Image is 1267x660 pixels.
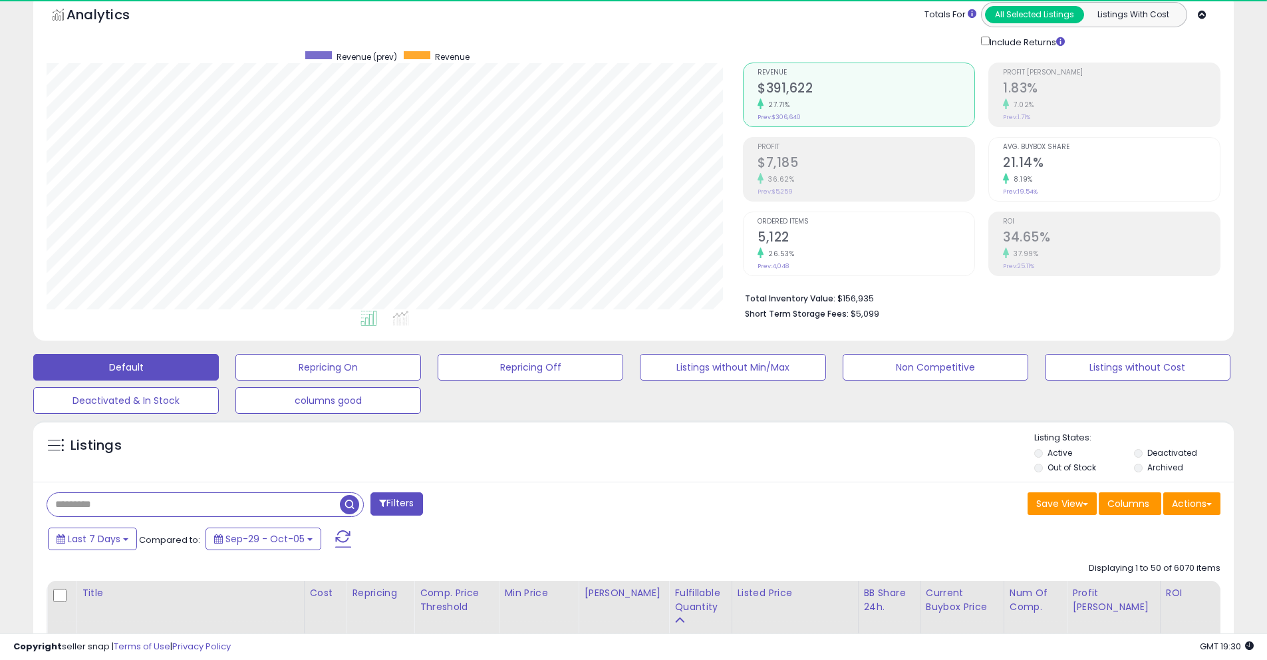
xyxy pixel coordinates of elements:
[1200,640,1254,653] span: 2025-10-13 19:30 GMT
[1045,354,1230,381] button: Listings without Cost
[1083,6,1183,23] button: Listings With Cost
[438,354,623,381] button: Repricing Off
[745,308,849,319] b: Short Term Storage Fees:
[1009,174,1033,184] small: 8.19%
[745,289,1210,305] li: $156,935
[1163,492,1220,515] button: Actions
[1147,462,1183,473] label: Archived
[235,387,421,414] button: columns good
[745,293,835,304] b: Total Inventory Value:
[435,51,470,63] span: Revenue
[225,532,305,546] span: Sep-29 - Oct-05
[584,586,663,600] div: [PERSON_NAME]
[1048,447,1072,458] label: Active
[370,492,422,516] button: Filters
[758,69,974,77] span: Revenue
[758,218,974,226] span: Ordered Items
[764,100,789,110] small: 27.71%
[674,586,726,614] div: Fulfillable Quantity
[851,307,879,320] span: $5,099
[70,436,122,455] h5: Listings
[738,586,853,600] div: Listed Price
[1009,100,1034,110] small: 7.02%
[13,640,62,653] strong: Copyright
[13,641,231,653] div: seller snap | |
[67,5,156,27] h5: Analytics
[864,586,915,614] div: BB Share 24h.
[139,534,200,546] span: Compared to:
[68,532,120,546] span: Last 7 Days
[1003,218,1220,226] span: ROI
[1107,497,1149,510] span: Columns
[924,9,976,21] div: Totals For
[764,249,794,259] small: 26.53%
[1147,447,1197,458] label: Deactivated
[1028,492,1097,515] button: Save View
[1003,262,1034,270] small: Prev: 25.11%
[971,34,1081,49] div: Include Returns
[1010,586,1061,614] div: Num of Comp.
[1072,586,1155,614] div: Profit [PERSON_NAME]
[1166,586,1214,600] div: ROI
[1009,249,1038,259] small: 37.99%
[310,586,341,600] div: Cost
[985,6,1084,23] button: All Selected Listings
[114,640,170,653] a: Terms of Use
[1099,492,1161,515] button: Columns
[1003,81,1220,98] h2: 1.83%
[1003,230,1220,247] h2: 34.65%
[1003,69,1220,77] span: Profit [PERSON_NAME]
[504,586,573,600] div: Min Price
[1034,432,1234,444] p: Listing States:
[352,586,408,600] div: Repricing
[82,586,299,600] div: Title
[758,144,974,151] span: Profit
[172,640,231,653] a: Privacy Policy
[1003,113,1030,121] small: Prev: 1.71%
[758,81,974,98] h2: $391,622
[926,586,998,614] div: Current Buybox Price
[235,354,421,381] button: Repricing On
[206,528,321,550] button: Sep-29 - Oct-05
[1003,188,1038,196] small: Prev: 19.54%
[1048,462,1096,473] label: Out of Stock
[33,354,219,381] button: Default
[33,387,219,414] button: Deactivated & In Stock
[1089,562,1220,575] div: Displaying 1 to 50 of 6070 items
[1003,144,1220,151] span: Avg. Buybox Share
[764,174,794,184] small: 36.62%
[420,586,493,614] div: Comp. Price Threshold
[758,230,974,247] h2: 5,122
[758,262,789,270] small: Prev: 4,048
[48,528,137,550] button: Last 7 Days
[640,354,825,381] button: Listings without Min/Max
[758,113,801,121] small: Prev: $306,640
[758,188,793,196] small: Prev: $5,259
[758,155,974,173] h2: $7,185
[843,354,1028,381] button: Non Competitive
[337,51,397,63] span: Revenue (prev)
[1003,155,1220,173] h2: 21.14%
